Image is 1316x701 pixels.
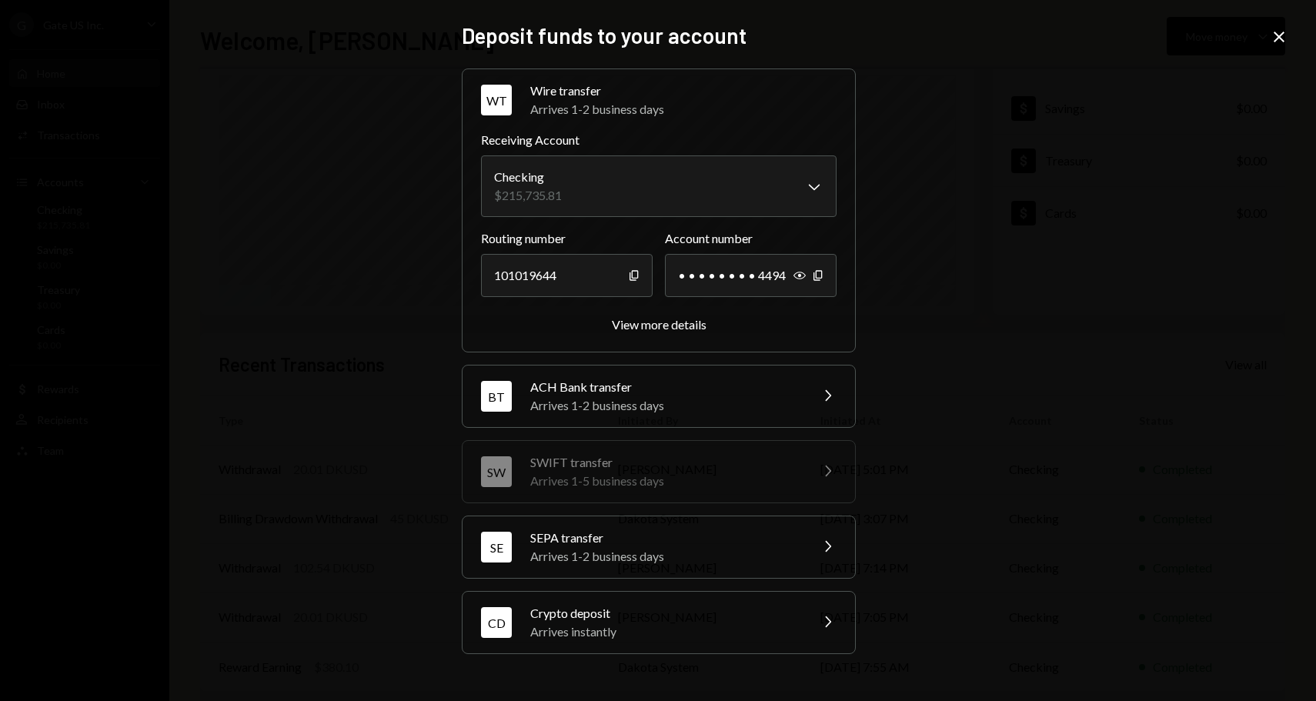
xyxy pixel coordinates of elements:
div: View more details [612,317,706,332]
div: Arrives 1-5 business days [530,472,800,490]
button: SWSWIFT transferArrives 1-5 business days [463,441,855,502]
button: SESEPA transferArrives 1-2 business days [463,516,855,578]
label: Account number [665,229,837,248]
div: CD [481,607,512,638]
div: BT [481,381,512,412]
div: Wire transfer [530,82,837,100]
div: WTWire transferArrives 1-2 business days [481,131,837,333]
button: CDCrypto depositArrives instantly [463,592,855,653]
div: Crypto deposit [530,604,800,623]
button: WTWire transferArrives 1-2 business days [463,69,855,131]
div: Arrives 1-2 business days [530,396,800,415]
button: BTACH Bank transferArrives 1-2 business days [463,366,855,427]
button: Receiving Account [481,155,837,217]
div: Arrives instantly [530,623,800,641]
div: • • • • • • • • 4494 [665,254,837,297]
div: 101019644 [481,254,653,297]
div: SWIFT transfer [530,453,800,472]
h2: Deposit funds to your account [462,21,854,51]
div: Arrives 1-2 business days [530,547,800,566]
button: View more details [612,317,706,333]
div: WT [481,85,512,115]
label: Receiving Account [481,131,837,149]
div: SW [481,456,512,487]
label: Routing number [481,229,653,248]
div: ACH Bank transfer [530,378,800,396]
div: Arrives 1-2 business days [530,100,837,119]
div: SE [481,532,512,562]
div: SEPA transfer [530,529,800,547]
